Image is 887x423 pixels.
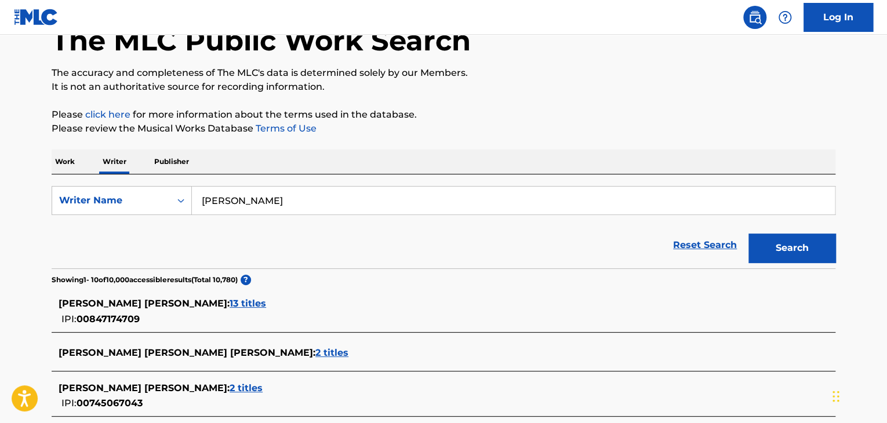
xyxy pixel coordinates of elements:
img: help [778,10,792,24]
span: 13 titles [230,298,266,309]
span: [PERSON_NAME] [PERSON_NAME] : [59,298,230,309]
span: 00745067043 [77,398,143,409]
div: Drag [833,379,839,414]
img: search [748,10,762,24]
img: MLC Logo [14,9,59,25]
span: [PERSON_NAME] [PERSON_NAME] : [59,382,230,393]
iframe: Chat Widget [829,367,887,423]
span: 00847174709 [77,313,140,324]
p: The accuracy and completeness of The MLC's data is determined solely by our Members. [52,66,835,80]
p: It is not an authoritative source for recording information. [52,80,835,94]
p: Writer [99,149,130,174]
h1: The MLC Public Work Search [52,23,471,58]
form: Search Form [52,186,835,268]
a: Reset Search [667,232,743,258]
p: Please review the Musical Works Database [52,122,835,136]
span: ? [241,275,251,285]
div: Writer Name [59,194,163,207]
span: IPI: [61,313,77,324]
span: 2 titles [315,347,348,358]
p: Please for more information about the terms used in the database. [52,108,835,122]
span: IPI: [61,398,77,409]
a: Public Search [743,6,766,29]
div: Help [773,6,797,29]
button: Search [748,234,835,262]
a: Log In [804,3,873,32]
p: Work [52,149,78,174]
a: click here [85,109,130,120]
span: 2 titles [230,382,263,393]
p: Showing 1 - 10 of 10,000 accessible results (Total 10,780 ) [52,275,238,285]
span: [PERSON_NAME] [PERSON_NAME] [PERSON_NAME] : [59,347,315,358]
p: Publisher [151,149,192,174]
a: Terms of Use [253,123,317,134]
